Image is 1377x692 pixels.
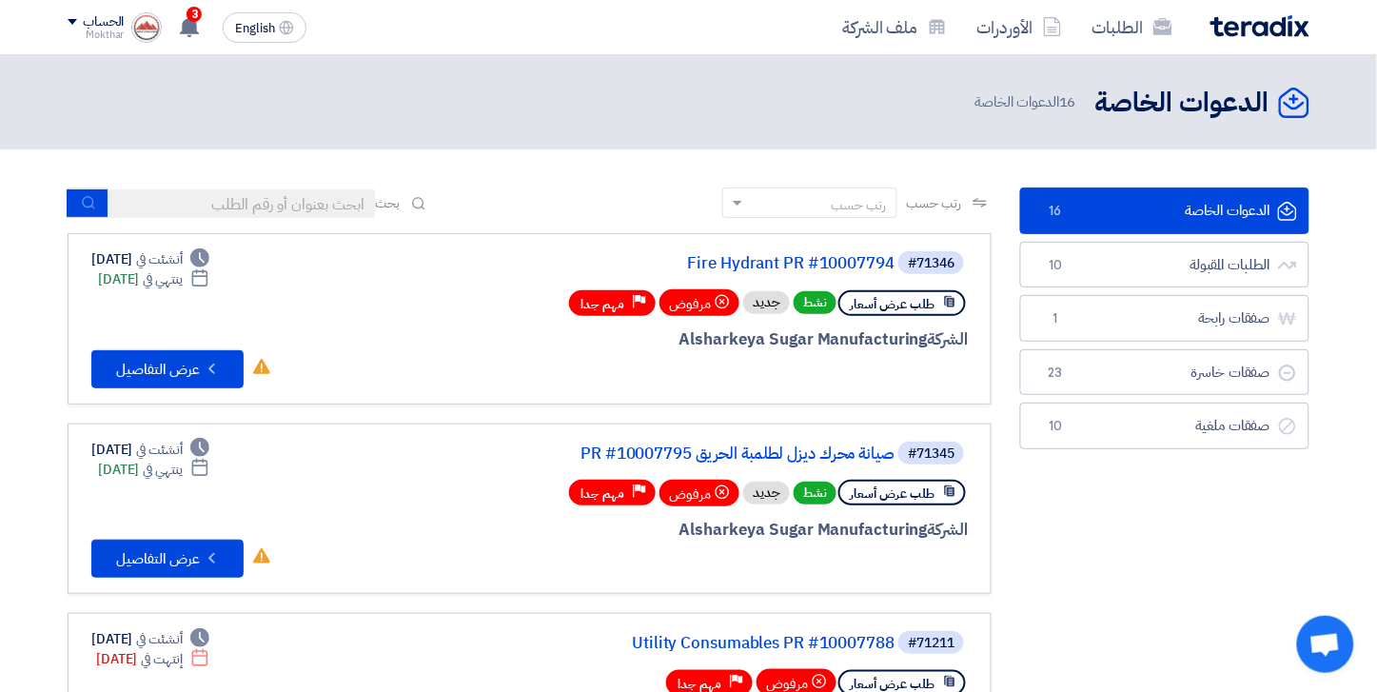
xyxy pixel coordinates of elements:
span: نشط [794,291,836,314]
span: طلب عرض أسعار [850,484,934,503]
span: إنتهت في [141,649,182,669]
h2: الدعوات الخاصة [1095,85,1269,122]
span: English [235,22,275,35]
span: طلب عرض أسعار [850,295,934,313]
span: أنشئت في [136,249,182,269]
div: #71346 [908,257,954,270]
div: [DATE] [91,440,209,460]
span: مهم جدا [580,295,624,313]
div: #71211 [908,637,954,650]
span: 1 [1044,309,1067,328]
span: الشركة [928,327,969,351]
button: عرض التفاصيل [91,540,244,578]
span: ينتهي في [143,269,182,289]
img: logo_1715669661184.jpg [131,12,162,43]
div: Open chat [1297,616,1354,673]
div: #71345 [908,447,954,461]
div: جديد [743,291,790,314]
span: 16 [1059,91,1076,112]
span: ينتهي في [143,460,182,480]
span: مهم جدا [580,484,624,503]
button: English [223,12,306,43]
input: ابحث بعنوان أو رقم الطلب [108,189,375,218]
span: 10 [1044,417,1067,436]
a: صيانة محرك ديزل لطلمبة الحريق PR #10007795 [514,445,895,463]
span: 23 [1044,364,1067,383]
a: صفقات رابحة1 [1020,295,1309,342]
span: 3 [187,7,202,22]
div: الحساب [83,14,124,30]
div: Alsharkeya Sugar Manufacturing [510,518,968,543]
div: مرفوض [659,480,739,506]
div: جديد [743,482,790,504]
span: 10 [1044,256,1067,275]
a: الدعوات الخاصة16 [1020,188,1309,234]
span: نشط [794,482,836,504]
div: [DATE] [98,460,209,480]
a: Utility Consumables PR #10007788 [514,635,895,652]
button: عرض التفاصيل [91,350,244,388]
a: صفقات خاسرة23 [1020,349,1309,396]
a: الطلبات المقبولة10 [1020,242,1309,288]
div: [DATE] [96,649,209,669]
span: الدعوات الخاصة [975,91,1080,113]
div: Mokthar [68,30,124,40]
div: Alsharkeya Sugar Manufacturing [510,327,968,352]
div: [DATE] [98,269,209,289]
img: Teradix logo [1210,15,1309,37]
span: بحث [375,193,400,213]
a: صفقات ملغية10 [1020,403,1309,449]
span: أنشئت في [136,440,182,460]
a: الطلبات [1077,5,1188,49]
span: أنشئت في [136,629,182,649]
a: Fire Hydrant PR #10007794 [514,255,895,272]
div: رتب حسب [832,195,887,215]
span: 16 [1044,202,1067,221]
div: [DATE] [91,249,209,269]
a: ملف الشركة [827,5,962,49]
span: الشركة [928,518,969,542]
div: مرفوض [659,289,739,316]
span: رتب حسب [907,193,961,213]
a: الأوردرات [962,5,1077,49]
div: [DATE] [91,629,209,649]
